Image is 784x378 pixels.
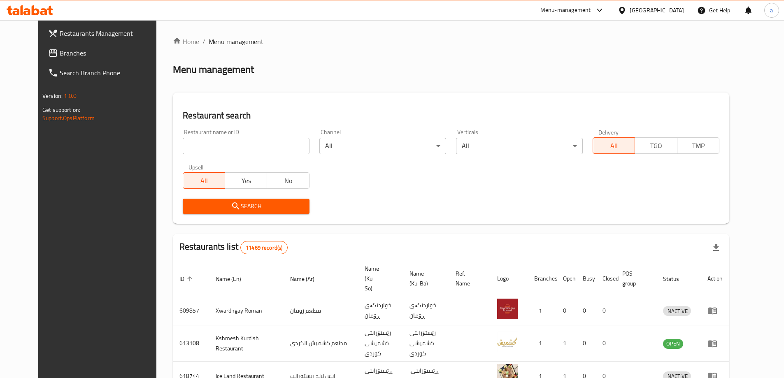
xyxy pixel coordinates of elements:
[319,138,446,154] div: All
[60,68,163,78] span: Search Branch Phone
[630,6,684,15] div: [GEOGRAPHIC_DATA]
[596,140,632,152] span: All
[290,274,325,284] span: Name (Ar)
[770,6,773,15] span: a
[528,325,556,362] td: 1
[173,63,254,76] h2: Menu management
[284,325,358,362] td: مطعم كشميش الكردي
[179,274,195,284] span: ID
[556,325,576,362] td: 1
[576,296,596,325] td: 0
[186,175,222,187] span: All
[209,325,284,362] td: Kshmesh Kurdish Restaurant
[240,241,288,254] div: Total records count
[42,23,169,43] a: Restaurants Management
[60,28,163,38] span: Restaurants Management
[677,137,719,154] button: TMP
[497,299,518,319] img: Xwardngay Roman
[576,261,596,296] th: Busy
[663,274,690,284] span: Status
[456,138,583,154] div: All
[179,241,288,254] h2: Restaurants list
[42,113,95,123] a: Support.OpsPlatform
[701,261,729,296] th: Action
[528,296,556,325] td: 1
[225,172,267,189] button: Yes
[173,37,199,46] a: Home
[635,137,677,154] button: TGO
[358,325,403,362] td: رێستۆرانتی کشمیشى كوردى
[173,37,729,46] nav: breadcrumb
[707,306,723,315] div: Menu
[556,296,576,325] td: 0
[42,63,169,83] a: Search Branch Phone
[707,339,723,348] div: Menu
[188,164,204,170] label: Upsell
[241,244,287,252] span: 11469 record(s)
[60,48,163,58] span: Branches
[216,274,252,284] span: Name (En)
[593,137,635,154] button: All
[663,339,683,348] span: OPEN
[189,201,303,211] span: Search
[556,261,576,296] th: Open
[209,37,263,46] span: Menu management
[663,306,691,316] span: INACTIVE
[528,261,556,296] th: Branches
[491,261,528,296] th: Logo
[365,264,393,293] span: Name (Ku-So)
[706,238,726,257] div: Export file
[622,269,647,288] span: POS group
[540,5,591,15] div: Menu-management
[183,199,309,214] button: Search
[42,90,63,101] span: Version:
[663,306,691,316] div: INACTIVE
[270,175,306,187] span: No
[409,269,439,288] span: Name (Ku-Ba)
[598,129,619,135] label: Delivery
[403,296,449,325] td: خواردنگەی ڕۆمان
[456,269,481,288] span: Ref. Name
[228,175,264,187] span: Yes
[202,37,205,46] li: /
[209,296,284,325] td: Xwardngay Roman
[64,90,77,101] span: 1.0.0
[576,325,596,362] td: 0
[183,138,309,154] input: Search for restaurant name or ID..
[183,109,719,122] h2: Restaurant search
[358,296,403,325] td: خواردنگەی ڕۆمان
[173,296,209,325] td: 609857
[284,296,358,325] td: مطعم رومان
[497,332,518,352] img: Kshmesh Kurdish Restaurant
[267,172,309,189] button: No
[183,172,225,189] button: All
[596,296,616,325] td: 0
[596,325,616,362] td: 0
[681,140,716,152] span: TMP
[403,325,449,362] td: رێستۆرانتی کشمیشى كوردى
[596,261,616,296] th: Closed
[42,104,80,115] span: Get support on:
[173,325,209,362] td: 613108
[42,43,169,63] a: Branches
[638,140,674,152] span: TGO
